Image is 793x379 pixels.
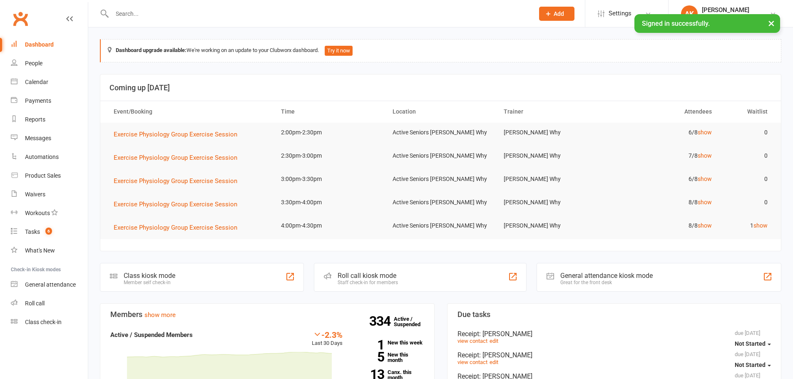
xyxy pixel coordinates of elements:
th: Event/Booking [106,101,273,122]
td: 8/8 [608,193,719,212]
th: Attendees [608,101,719,122]
td: 6/8 [608,123,719,142]
td: 0 [719,193,775,212]
a: People [11,54,88,73]
a: 334Active / Suspended [394,310,430,333]
td: 7/8 [608,146,719,166]
a: What's New [11,241,88,260]
strong: 5 [355,351,384,363]
td: 3:00pm-3:30pm [273,169,385,189]
div: Automations [25,154,59,160]
td: 6/8 [608,169,719,189]
button: Exercise Physiology Group Exercise Session [114,129,243,139]
a: Class kiosk mode [11,313,88,332]
span: : [PERSON_NAME] [479,351,532,359]
a: Dashboard [11,35,88,54]
div: We're working on an update to your Clubworx dashboard. [100,39,781,62]
th: Waitlist [719,101,775,122]
td: [PERSON_NAME] Why [496,193,608,212]
div: Messages [25,135,51,141]
div: Staff check-in for members [338,280,398,285]
div: Staying Active Dee Why [702,14,762,21]
td: [PERSON_NAME] Why [496,123,608,142]
a: show [698,199,712,206]
a: Waivers [11,185,88,204]
a: Reports [11,110,88,129]
td: 4:00pm-4:30pm [273,216,385,235]
button: Exercise Physiology Group Exercise Session [114,176,243,186]
div: Last 30 Days [312,330,343,348]
strong: 334 [369,315,394,327]
a: show more [144,311,176,319]
div: General attendance [25,281,76,288]
h3: Coming up [DATE] [109,84,772,92]
div: -2.3% [312,330,343,339]
td: 0 [719,169,775,189]
td: Active Seniors [PERSON_NAME] Why [385,216,497,235]
td: 8/8 [608,216,719,235]
div: What's New [25,247,55,254]
td: [PERSON_NAME] Why [496,146,608,166]
span: Exercise Physiology Group Exercise Session [114,201,237,208]
div: Reports [25,116,45,123]
button: Not Started [735,357,771,372]
td: Active Seniors [PERSON_NAME] Why [385,123,497,142]
button: Not Started [735,336,771,351]
button: Add [539,7,574,21]
td: 1 [719,216,775,235]
a: Messages [11,129,88,148]
strong: 1 [355,339,384,351]
span: Exercise Physiology Group Exercise Session [114,177,237,185]
div: Roll call [25,300,45,307]
button: Exercise Physiology Group Exercise Session [114,153,243,163]
div: Receipt [457,351,771,359]
div: AK [681,5,698,22]
strong: Active / Suspended Members [110,331,193,339]
td: 3:30pm-4:00pm [273,193,385,212]
td: Active Seniors [PERSON_NAME] Why [385,193,497,212]
a: 5New this month [355,352,424,363]
a: Roll call [11,294,88,313]
a: show [698,152,712,159]
div: Waivers [25,191,45,198]
span: Settings [609,4,631,23]
span: Signed in successfully. [642,20,710,27]
div: Payments [25,97,51,104]
a: Calendar [11,73,88,92]
div: Tasks [25,228,40,235]
div: Workouts [25,210,50,216]
a: show [698,222,712,229]
a: show [698,129,712,136]
span: 6 [45,228,52,235]
td: [PERSON_NAME] Why [496,169,608,189]
input: Search... [109,8,528,20]
td: Active Seniors [PERSON_NAME] Why [385,146,497,166]
div: Product Sales [25,172,61,179]
td: [PERSON_NAME] Why [496,216,608,235]
a: Payments [11,92,88,110]
div: Calendar [25,79,48,85]
a: edit [490,338,498,344]
span: Exercise Physiology Group Exercise Session [114,224,237,231]
th: Trainer [496,101,608,122]
a: view contact [457,359,487,365]
td: 0 [719,123,775,142]
a: Workouts [11,204,88,223]
span: Not Started [735,340,766,347]
span: Exercise Physiology Group Exercise Session [114,154,237,161]
td: 2:30pm-3:00pm [273,146,385,166]
div: Class check-in [25,319,62,325]
div: [PERSON_NAME] [702,6,762,14]
a: edit [490,359,498,365]
td: Active Seniors [PERSON_NAME] Why [385,169,497,189]
a: General attendance kiosk mode [11,275,88,294]
a: Clubworx [10,8,31,29]
td: 2:00pm-2:30pm [273,123,385,142]
button: Try it now [325,46,353,56]
div: Class kiosk mode [124,272,175,280]
th: Time [273,101,385,122]
div: Great for the front desk [560,280,653,285]
div: Member self check-in [124,280,175,285]
div: Receipt [457,330,771,338]
div: People [25,60,42,67]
